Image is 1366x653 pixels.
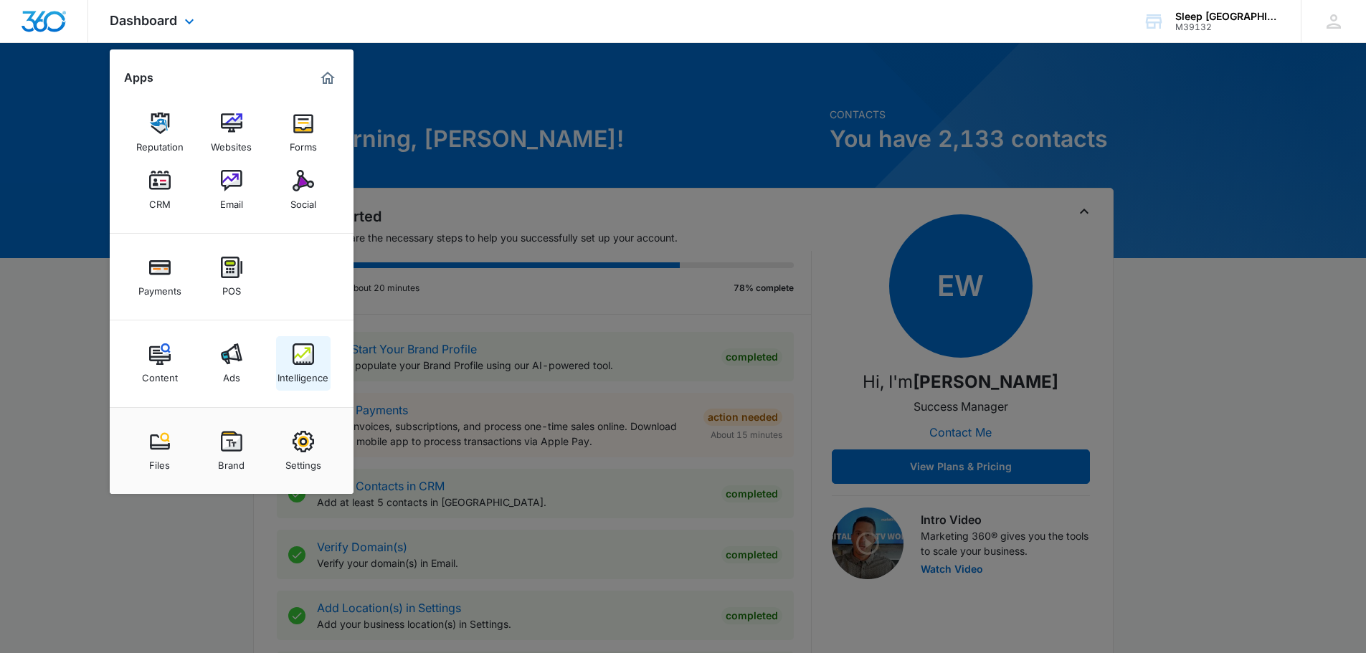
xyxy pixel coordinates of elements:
[220,191,243,210] div: Email
[222,278,241,297] div: POS
[133,105,187,160] a: Reputation
[278,365,328,383] div: Intelligence
[204,336,259,391] a: Ads
[136,134,184,153] div: Reputation
[290,134,317,153] div: Forms
[285,452,321,471] div: Settings
[218,452,245,471] div: Brand
[149,452,170,471] div: Files
[133,163,187,217] a: CRM
[149,191,171,210] div: CRM
[138,278,181,297] div: Payments
[1175,11,1280,22] div: account name
[110,13,177,28] span: Dashboard
[316,67,339,90] a: Marketing 360® Dashboard
[1175,22,1280,32] div: account id
[204,163,259,217] a: Email
[276,336,331,391] a: Intelligence
[204,105,259,160] a: Websites
[142,365,178,383] div: Content
[276,105,331,160] a: Forms
[204,424,259,478] a: Brand
[276,163,331,217] a: Social
[211,134,252,153] div: Websites
[204,249,259,304] a: POS
[133,249,187,304] a: Payments
[290,191,316,210] div: Social
[223,365,240,383] div: Ads
[276,424,331,478] a: Settings
[124,71,153,85] h2: Apps
[133,336,187,391] a: Content
[133,424,187,478] a: Files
